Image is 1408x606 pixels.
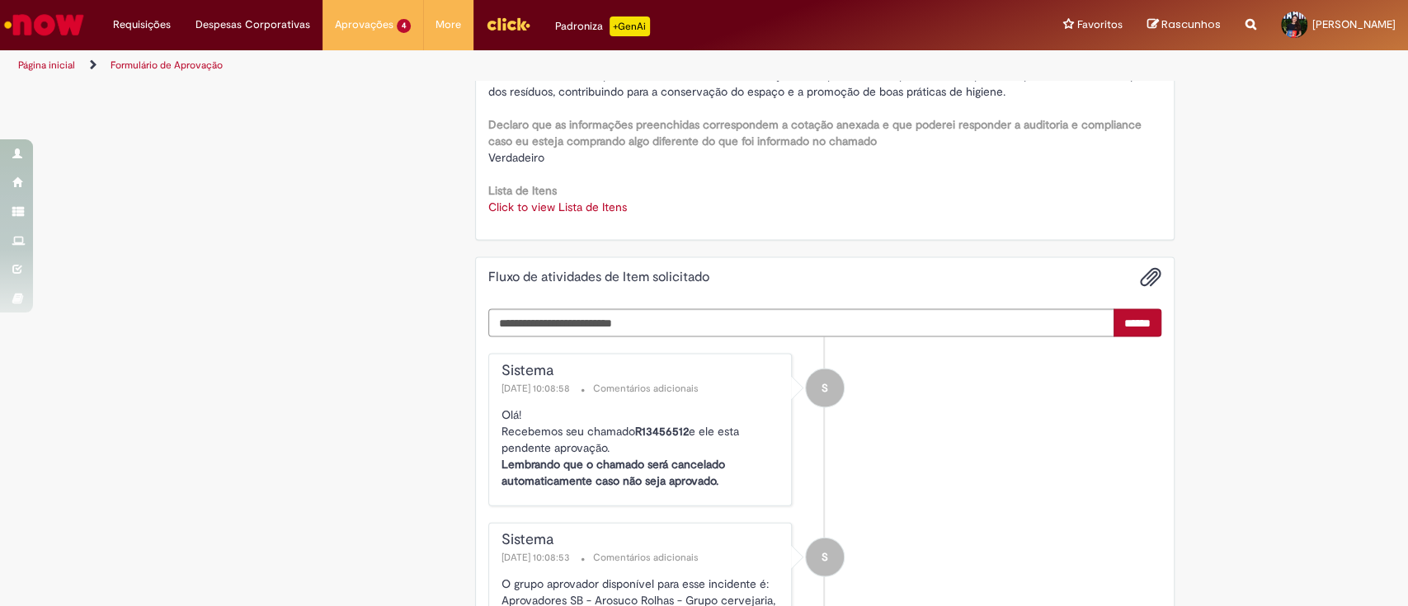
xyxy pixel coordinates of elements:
a: Página inicial [18,59,75,72]
a: Click to view Lista de Itens [488,200,627,214]
span: Aprovações [335,16,393,33]
small: Comentários adicionais [593,551,699,565]
div: Sistema [502,363,783,379]
span: S [822,538,828,577]
div: System [806,369,844,407]
span: More [436,16,461,33]
img: ServiceNow [2,8,87,41]
small: Comentários adicionais [593,382,699,396]
button: Adicionar anexos [1140,266,1161,288]
b: R13456512 [635,424,689,439]
span: [DATE] 10:08:53 [502,551,573,564]
a: Formulário de Aprovação [111,59,223,72]
span: Requisições [113,16,171,33]
span: Verdadeiro [488,150,544,165]
span: Rascunhos [1161,16,1221,32]
span: Despesas Corporativas [195,16,310,33]
b: Lista de Itens [488,183,557,198]
span: [DATE] 10:08:58 [502,382,573,395]
p: Olá! Recebemos seu chamado e ele esta pendente aprovação. [502,406,783,489]
ul: Trilhas de página [12,50,926,81]
span: [PERSON_NAME] [1312,17,1396,31]
span: 4 [397,19,411,33]
div: System [806,538,844,576]
b: Lembrando que o chamado será cancelado automaticamente caso não seja aprovado. [502,457,725,488]
h2: Fluxo de atividades de Item solicitado Histórico de tíquete [488,270,709,285]
p: +GenAi [610,16,650,36]
div: Sistema [502,532,783,548]
span: S [822,369,828,408]
a: Rascunhos [1147,17,1221,33]
textarea: Digite sua mensagem aqui... [488,309,1114,337]
b: Declaro que as informações preenchidas correspondem a cotação anexada e que poderei responder a a... [488,117,1142,148]
span: Favoritos [1077,16,1123,33]
img: click_logo_yellow_360x200.png [486,12,530,36]
div: Padroniza [555,16,650,36]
